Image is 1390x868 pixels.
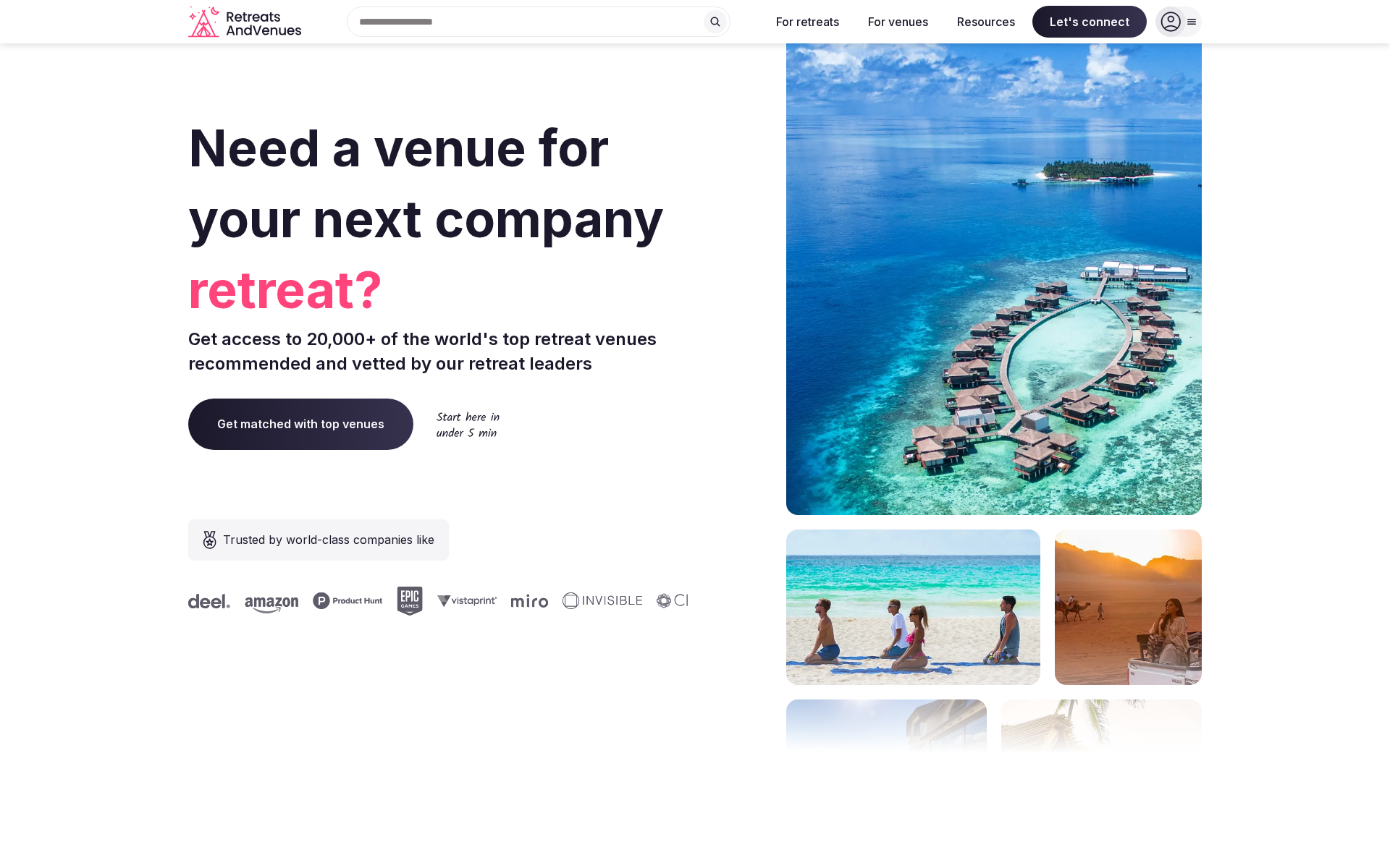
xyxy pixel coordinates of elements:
svg: Vistaprint company logo [437,595,497,607]
svg: Deel company logo [188,594,230,608]
span: Let's connect [1032,6,1147,38]
img: yoga on tropical beach [786,529,1040,685]
svg: Invisible company logo [563,592,642,610]
img: Start here in under 5 min [437,412,500,437]
svg: Epic Games company logo [397,587,423,616]
button: For retreats [764,6,851,38]
span: Trusted by world-class companies like [223,531,434,548]
img: woman sitting in back of truck with camels [1055,529,1202,685]
button: Resources [945,6,1027,38]
a: Visit the homepage [188,6,304,38]
button: For venues [856,6,940,38]
svg: Retreats and Venues company logo [188,6,304,38]
span: Need a venue for your next company [188,117,664,250]
svg: Miro company logo [511,594,548,608]
a: Get matched with top venues [188,399,413,449]
p: Get access to 20,000+ of the world's top retreat venues recommended and vetted by our retreat lea... [188,327,689,375]
span: retreat? [188,255,689,325]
